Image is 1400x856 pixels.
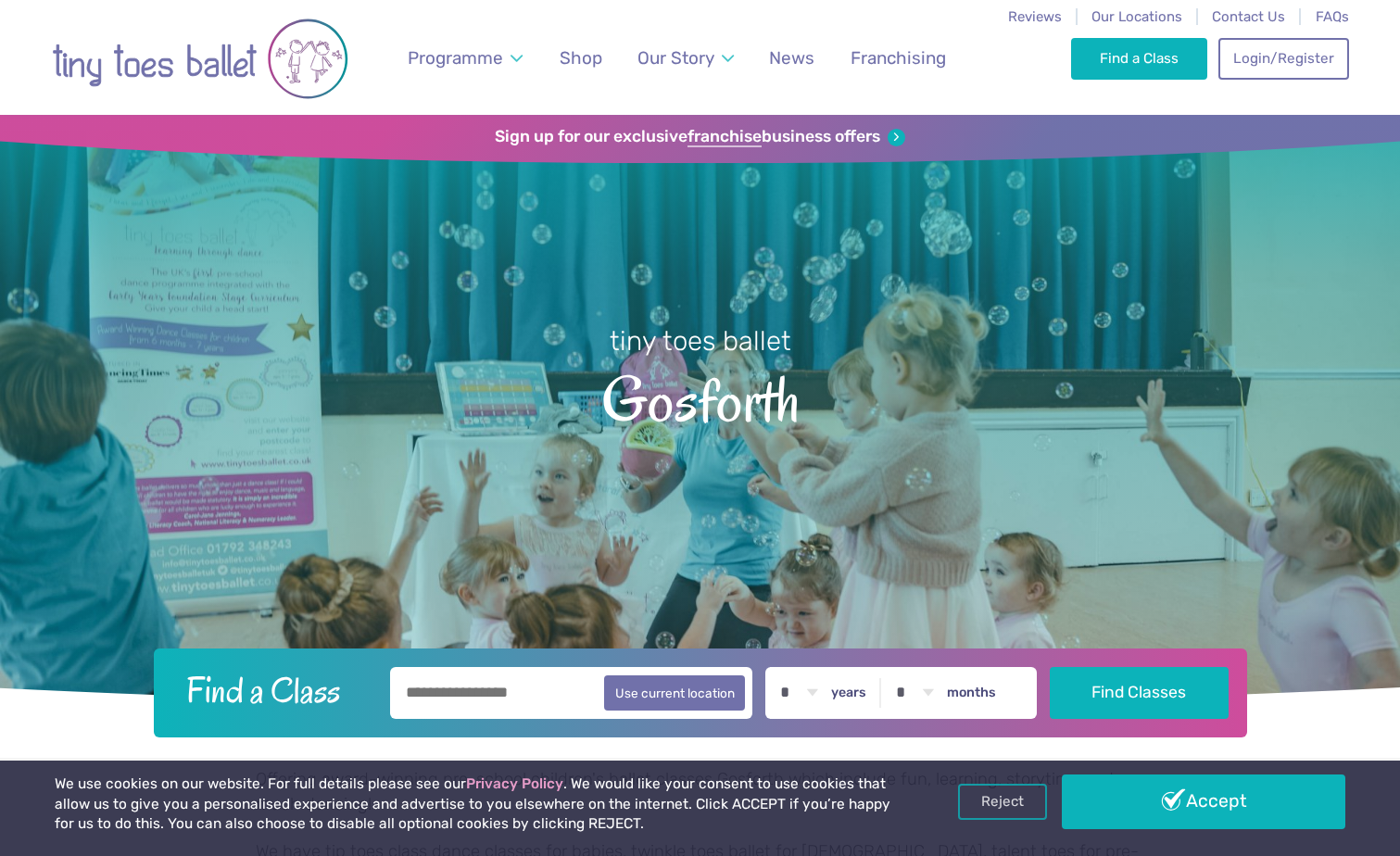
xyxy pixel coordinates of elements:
a: Find a Class [1071,38,1207,79]
a: Our Story [628,36,742,80]
a: Privacy Policy [466,775,563,792]
a: Franchising [841,36,954,80]
a: FAQs [1316,8,1349,25]
label: months [947,685,996,701]
span: News [769,47,814,69]
button: Find Classes [1050,667,1229,719]
h2: Find a Class [171,667,377,713]
a: Contact Us [1212,8,1285,25]
span: Programme [408,47,503,69]
span: Franchising [851,47,946,69]
a: Reviews [1008,8,1062,25]
a: Accept [1062,774,1345,828]
label: years [831,685,866,701]
a: Programme [398,36,531,80]
a: Sign up for our exclusivefranchisebusiness offers [495,127,905,147]
a: Login/Register [1218,38,1348,79]
button: Use current location [604,675,746,711]
a: Our Locations [1091,8,1182,25]
p: We use cookies on our website. For full details please see our . We would like your consent to us... [55,774,893,835]
span: Shop [560,47,602,69]
a: Shop [550,36,611,80]
a: Reject [958,784,1047,819]
span: Our Story [637,47,714,69]
img: tiny toes ballet [52,12,348,106]
strong: franchise [687,127,762,147]
small: tiny toes ballet [610,325,791,357]
span: Gosforth [32,359,1368,434]
a: News [761,36,824,80]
